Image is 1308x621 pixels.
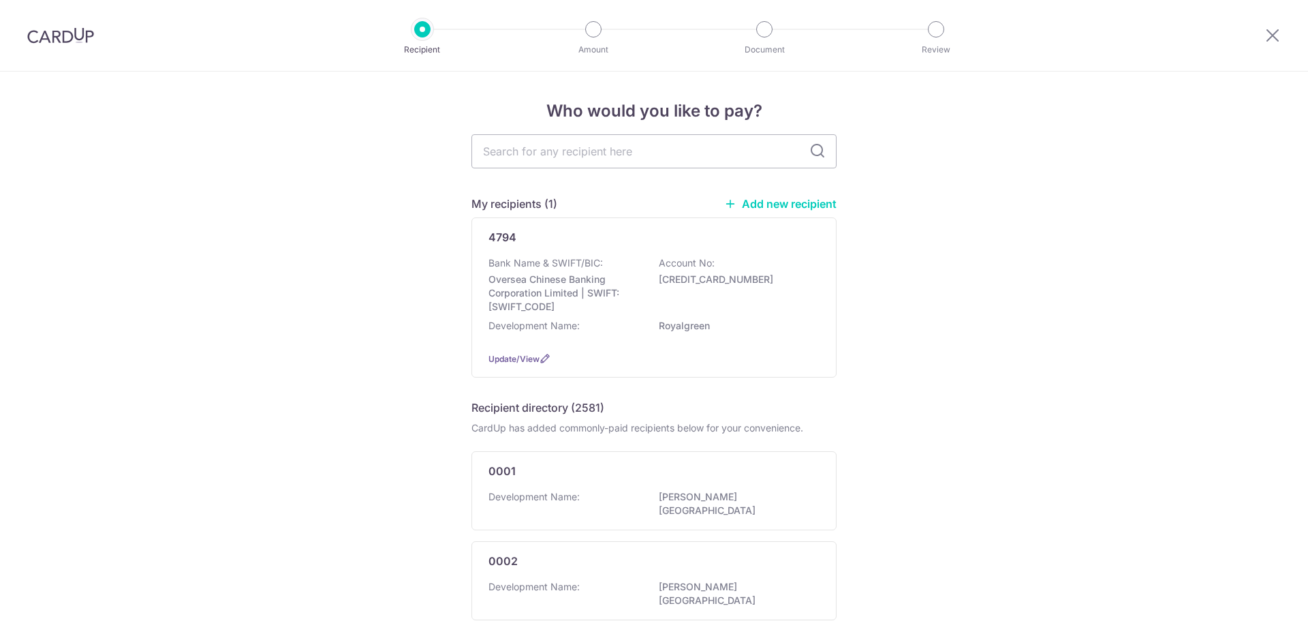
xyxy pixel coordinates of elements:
p: 0001 [488,463,516,479]
p: Royalgreen [659,319,811,333]
p: [PERSON_NAME][GEOGRAPHIC_DATA] [659,580,811,607]
p: Oversea Chinese Banking Corporation Limited | SWIFT: [SWIFT_CODE] [488,273,641,314]
p: Document [714,43,815,57]
p: Amount [543,43,644,57]
div: CardUp has added commonly-paid recipients below for your convenience. [471,421,837,435]
img: CardUp [27,27,94,44]
p: 4794 [488,229,516,245]
input: Search for any recipient here [471,134,837,168]
h4: Who would you like to pay? [471,99,837,123]
p: 0002 [488,553,518,569]
p: Account No: [659,256,715,270]
p: Review [886,43,986,57]
p: Development Name: [488,490,580,504]
iframe: Opens a widget where you can find more information [1221,580,1294,614]
p: [CREDIT_CARD_NUMBER] [659,273,811,286]
a: Add new recipient [724,197,837,211]
p: Recipient [372,43,473,57]
p: Bank Name & SWIFT/BIC: [488,256,603,270]
a: Update/View [488,354,540,364]
p: Development Name: [488,319,580,333]
p: [PERSON_NAME][GEOGRAPHIC_DATA] [659,490,811,517]
p: Development Name: [488,580,580,594]
h5: My recipients (1) [471,196,557,212]
h5: Recipient directory (2581) [471,399,604,416]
